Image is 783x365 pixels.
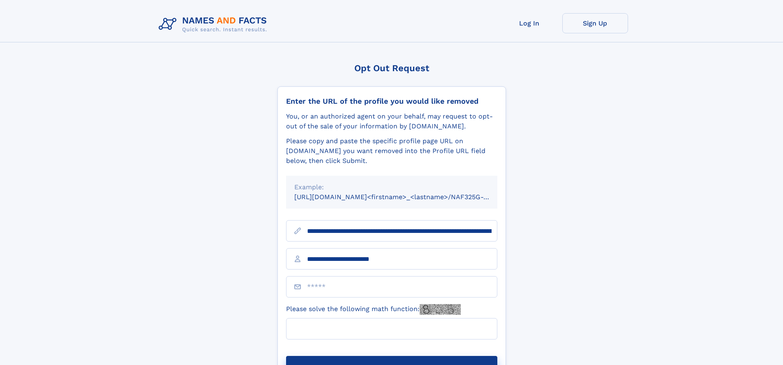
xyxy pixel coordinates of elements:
[294,182,489,192] div: Example:
[286,304,461,315] label: Please solve the following math function:
[286,112,497,131] div: You, or an authorized agent on your behalf, may request to opt-out of the sale of your informatio...
[562,13,628,33] a: Sign Up
[294,193,513,201] small: [URL][DOMAIN_NAME]<firstname>_<lastname>/NAF325G-xxxxxxxx
[277,63,506,73] div: Opt Out Request
[497,13,562,33] a: Log In
[286,136,497,166] div: Please copy and paste the specific profile page URL on [DOMAIN_NAME] you want removed into the Pr...
[155,13,274,35] img: Logo Names and Facts
[286,97,497,106] div: Enter the URL of the profile you would like removed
